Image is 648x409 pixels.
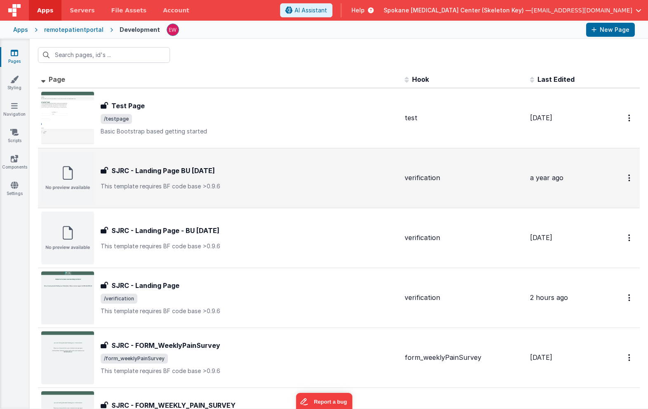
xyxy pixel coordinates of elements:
h3: Test Page [111,101,145,111]
span: Spokane [MEDICAL_DATA] Center (Skeleton Key) — [384,6,531,14]
button: Spokane [MEDICAL_DATA] Center (Skeleton Key) — [EMAIL_ADDRESS][DOMAIN_NAME] [384,6,641,14]
div: form_weeklyPainSurvey [405,353,523,362]
p: This template requires BF code base >0.9.6 [101,242,398,250]
h3: SJRC - Landing Page - BU [DATE] [111,226,219,235]
span: Servers [70,6,94,14]
span: Apps [37,6,53,14]
span: Page [49,75,65,83]
span: Help [351,6,365,14]
span: /form_weeklyPainSurvey [101,354,168,364]
span: AI Assistant [295,6,327,14]
p: This template requires BF code base >0.9.6 [101,307,398,315]
p: This template requires BF code base >0.9.6 [101,367,398,375]
div: verification [405,173,523,183]
button: Options [623,169,636,186]
div: test [405,113,523,123]
p: This template requires BF code base >0.9.6 [101,182,398,190]
span: a year ago [530,174,563,182]
span: File Assets [111,6,147,14]
button: New Page [586,23,635,37]
span: [DATE] [530,114,552,122]
span: /testpage [101,114,132,124]
div: remotepatientportal [44,26,104,34]
p: Basic Bootstrap based getting started [101,127,398,136]
span: [DATE] [530,233,552,242]
span: 2 hours ago [530,293,568,302]
div: verification [405,293,523,302]
button: Options [623,229,636,246]
div: Apps [13,26,28,34]
div: verification [405,233,523,243]
button: Options [623,109,636,126]
button: AI Assistant [280,3,332,17]
span: Hook [412,75,429,83]
img: daf6185105a2932719d0487c37da19b1 [167,24,179,36]
h3: SJRC - FORM_WeeklyPainSurvey [111,340,220,350]
span: [EMAIL_ADDRESS][DOMAIN_NAME] [531,6,632,14]
span: [DATE] [530,353,552,361]
h3: SJRC - Landing Page BU [DATE] [111,166,215,176]
span: /verification [101,294,137,304]
input: Search pages, id's ... [38,47,170,63]
h3: SJRC - Landing Page [111,281,179,290]
button: Options [623,349,636,366]
span: Last Edited [537,75,575,83]
div: Development [120,26,160,34]
button: Options [623,289,636,306]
